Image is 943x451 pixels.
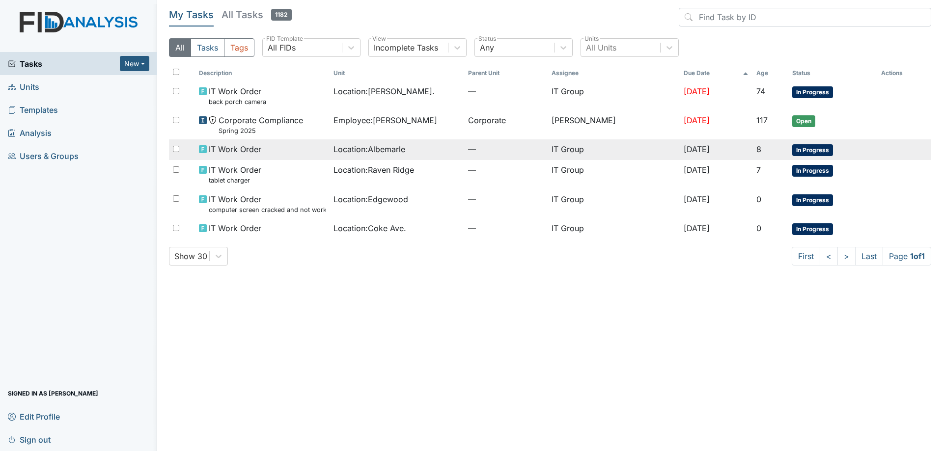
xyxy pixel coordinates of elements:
[219,114,303,135] span: Corporate Compliance Spring 2025
[788,65,877,81] th: Toggle SortBy
[468,222,544,234] span: —
[680,65,752,81] th: Toggle SortBy
[756,144,761,154] span: 8
[684,194,710,204] span: [DATE]
[468,114,506,126] span: Corporate
[8,79,39,94] span: Units
[271,9,292,21] span: 1182
[468,164,544,176] span: —
[792,86,833,98] span: In Progress
[756,86,765,96] span: 74
[548,139,680,160] td: IT Group
[684,115,710,125] span: [DATE]
[464,65,548,81] th: Toggle SortBy
[191,38,224,57] button: Tasks
[195,65,330,81] th: Toggle SortBy
[333,114,437,126] span: Employee : [PERSON_NAME]
[333,164,414,176] span: Location : Raven Ridge
[756,223,761,233] span: 0
[548,160,680,189] td: IT Group
[792,115,815,127] span: Open
[169,38,254,57] div: Type filter
[468,193,544,205] span: —
[8,409,60,424] span: Edit Profile
[756,165,761,175] span: 7
[209,85,266,106] span: IT Work Order back porch camera
[173,69,179,75] input: Toggle All Rows Selected
[8,125,52,140] span: Analysis
[8,148,79,163] span: Users & Groups
[684,144,710,154] span: [DATE]
[756,194,761,204] span: 0
[333,85,435,97] span: Location : [PERSON_NAME].
[883,247,931,265] span: Page
[169,8,214,22] h5: My Tasks
[877,65,926,81] th: Actions
[374,42,438,53] div: Incomplete Tasks
[120,56,149,71] button: New
[169,38,191,57] button: All
[548,81,680,110] td: IT Group
[548,65,680,81] th: Assignee
[224,38,254,57] button: Tags
[792,247,931,265] nav: task-pagination
[8,58,120,70] a: Tasks
[792,223,833,235] span: In Progress
[684,86,710,96] span: [DATE]
[756,115,768,125] span: 117
[222,8,292,22] h5: All Tasks
[855,247,883,265] a: Last
[792,144,833,156] span: In Progress
[480,42,494,53] div: Any
[8,102,58,117] span: Templates
[209,97,266,106] small: back porch camera
[679,8,931,27] input: Find Task by ID
[333,222,406,234] span: Location : Coke Ave.
[548,189,680,218] td: IT Group
[586,42,616,53] div: All Units
[209,193,326,214] span: IT Work Order computer screen cracked and not working need new one
[209,222,261,234] span: IT Work Order
[548,218,680,239] td: IT Group
[268,42,296,53] div: All FIDs
[792,165,833,177] span: In Progress
[174,250,207,262] div: Show 30
[468,143,544,155] span: —
[209,143,261,155] span: IT Work Order
[548,110,680,139] td: [PERSON_NAME]
[837,247,856,265] a: >
[684,223,710,233] span: [DATE]
[333,143,405,155] span: Location : Albemarle
[330,65,464,81] th: Toggle SortBy
[684,165,710,175] span: [DATE]
[8,432,51,447] span: Sign out
[792,194,833,206] span: In Progress
[468,85,544,97] span: —
[333,193,408,205] span: Location : Edgewood
[820,247,838,265] a: <
[752,65,788,81] th: Toggle SortBy
[8,386,98,401] span: Signed in as [PERSON_NAME]
[792,247,820,265] a: First
[209,205,326,214] small: computer screen cracked and not working need new one
[219,126,303,135] small: Spring 2025
[209,164,261,185] span: IT Work Order tablet charger
[910,251,925,261] strong: 1 of 1
[209,176,261,185] small: tablet charger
